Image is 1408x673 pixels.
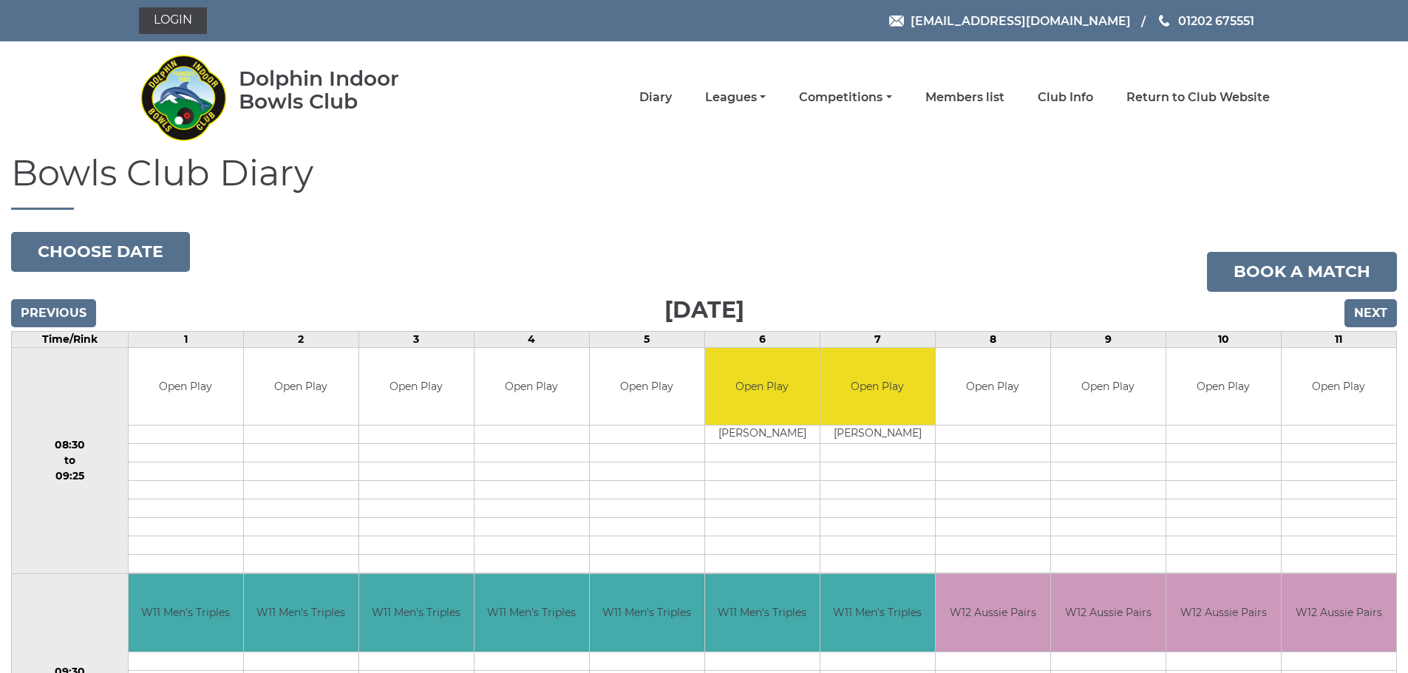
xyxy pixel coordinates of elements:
a: Phone us 01202 675551 [1157,12,1254,30]
td: Open Play [129,348,243,426]
a: Return to Club Website [1126,89,1270,106]
a: Book a match [1207,252,1397,292]
td: W11 Men's Triples [705,574,820,652]
h1: Bowls Club Diary [11,154,1397,210]
a: Diary [639,89,672,106]
td: W12 Aussie Pairs [936,574,1050,652]
a: Login [139,7,207,34]
td: 3 [358,331,474,347]
td: Open Play [359,348,474,426]
td: Open Play [705,348,820,426]
a: Competitions [799,89,891,106]
input: Next [1344,299,1397,327]
td: Time/Rink [12,331,129,347]
a: Email [EMAIL_ADDRESS][DOMAIN_NAME] [889,12,1131,30]
div: Dolphin Indoor Bowls Club [239,67,446,113]
td: Open Play [936,348,1050,426]
td: 8 [935,331,1050,347]
td: 1 [128,331,243,347]
a: Club Info [1038,89,1093,106]
td: Open Play [1282,348,1396,426]
td: [PERSON_NAME] [705,426,820,444]
td: 7 [820,331,935,347]
input: Previous [11,299,96,327]
td: W11 Men's Triples [244,574,358,652]
td: 6 [704,331,820,347]
td: Open Play [244,348,358,426]
td: [PERSON_NAME] [820,426,935,444]
img: Email [889,16,904,27]
td: Open Play [1051,348,1166,426]
td: Open Play [590,348,704,426]
td: 5 [589,331,704,347]
td: Open Play [475,348,589,426]
button: Choose date [11,232,190,272]
td: 11 [1281,331,1396,347]
a: Members list [925,89,1004,106]
td: W11 Men's Triples [359,574,474,652]
img: Dolphin Indoor Bowls Club [139,46,228,149]
td: Open Play [820,348,935,426]
td: 10 [1166,331,1281,347]
span: [EMAIL_ADDRESS][DOMAIN_NAME] [911,13,1131,27]
img: Phone us [1159,15,1169,27]
td: W11 Men's Triples [475,574,589,652]
td: W12 Aussie Pairs [1051,574,1166,652]
td: 08:30 to 09:25 [12,347,129,574]
td: W11 Men's Triples [129,574,243,652]
td: 9 [1050,331,1166,347]
td: 4 [474,331,589,347]
td: W12 Aussie Pairs [1282,574,1396,652]
td: W11 Men's Triples [590,574,704,652]
td: W11 Men's Triples [820,574,935,652]
td: 2 [243,331,358,347]
td: Open Play [1166,348,1281,426]
span: 01202 675551 [1178,13,1254,27]
a: Leagues [705,89,766,106]
td: W12 Aussie Pairs [1166,574,1281,652]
